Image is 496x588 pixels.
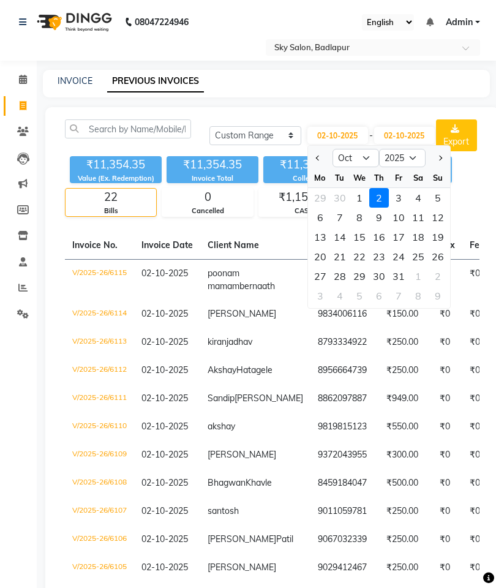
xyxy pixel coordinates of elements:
div: 25 [408,247,428,266]
a: PREVIOUS INVOICES [107,70,204,92]
div: Saturday, October 11, 2025 [408,208,428,227]
div: Tuesday, September 30, 2025 [330,188,350,208]
div: 1 [350,188,369,208]
td: 8862097887 [310,385,379,413]
span: Invoice No. [72,239,118,251]
td: ₹949.00 [379,385,432,413]
div: 22 [350,247,369,266]
div: Saturday, November 1, 2025 [408,266,428,286]
td: ₹0 [462,413,492,441]
div: 2 [428,266,448,286]
div: We [350,168,369,187]
td: ₹250.00 [379,328,432,356]
td: ₹0 [462,554,492,582]
td: ₹250.00 [379,356,432,385]
div: Wednesday, October 8, 2025 [350,208,369,227]
span: [PERSON_NAME] [208,449,276,460]
div: ₹1,150.00 [259,189,350,206]
span: Admin [446,16,473,29]
div: Sunday, October 19, 2025 [428,227,448,247]
span: Export [443,136,469,147]
span: Akshay [208,364,236,375]
div: Monday, October 6, 2025 [310,208,330,227]
span: 02-10-2025 [141,268,188,279]
span: [PERSON_NAME] [235,393,303,404]
div: Sunday, November 2, 2025 [428,266,448,286]
td: ₹0 [462,385,492,413]
div: Thursday, October 2, 2025 [369,188,389,208]
div: Monday, October 27, 2025 [310,266,330,286]
div: 15 [350,227,369,247]
div: Thursday, October 16, 2025 [369,227,389,247]
span: ambernaath [227,281,275,292]
td: ₹0 [432,526,462,554]
td: 8793334922 [310,328,379,356]
div: Saturday, October 4, 2025 [408,188,428,208]
div: Monday, October 20, 2025 [310,247,330,266]
div: 20 [310,247,330,266]
td: V/2025-26/6111 [65,385,134,413]
div: Wednesday, October 29, 2025 [350,266,369,286]
div: Sunday, October 5, 2025 [428,188,448,208]
span: poonam mam [208,268,239,292]
td: V/2025-26/6108 [65,469,134,497]
div: Su [428,168,448,187]
span: Hatagele [236,364,272,375]
span: Sandip [208,393,235,404]
div: 8 [350,208,369,227]
div: 9 [369,208,389,227]
div: Th [369,168,389,187]
div: Tuesday, October 28, 2025 [330,266,350,286]
td: ₹0 [432,469,462,497]
div: Thursday, November 6, 2025 [369,286,389,306]
td: ₹300.00 [379,441,432,469]
td: ₹0 [432,441,462,469]
td: ₹250.00 [379,554,432,582]
span: 02-10-2025 [141,449,188,460]
div: Tuesday, October 21, 2025 [330,247,350,266]
span: 02-10-2025 [141,477,188,488]
span: akshay [208,421,235,432]
div: Invoice Total [167,173,258,184]
td: ₹0 [432,385,462,413]
div: 18 [408,227,428,247]
td: ₹0 [432,497,462,526]
td: ₹250.00 [379,497,432,526]
span: Khavle [246,477,272,488]
div: Friday, October 31, 2025 [389,266,408,286]
div: 26 [428,247,448,266]
div: Saturday, October 25, 2025 [408,247,428,266]
div: 22 [66,189,156,206]
td: V/2025-26/6107 [65,497,134,526]
div: 3 [389,188,408,208]
span: - [369,129,373,142]
td: ₹0 [432,300,462,328]
td: 9834006116 [310,300,379,328]
select: Select year [379,149,426,167]
td: V/2025-26/6113 [65,328,134,356]
button: Next month [434,148,445,168]
td: V/2025-26/6106 [65,526,134,554]
div: Thursday, October 30, 2025 [369,266,389,286]
div: Fr [389,168,408,187]
td: 8459184047 [310,469,379,497]
div: 4 [408,188,428,208]
div: Sunday, November 9, 2025 [428,286,448,306]
span: 02-10-2025 [141,393,188,404]
a: INVOICE [58,75,92,86]
div: Monday, September 29, 2025 [310,188,330,208]
td: 8956664739 [310,356,379,385]
span: 02-10-2025 [141,421,188,432]
td: ₹0 [462,300,492,328]
td: ₹0 [432,356,462,385]
span: jadhav [227,336,252,347]
span: 02-10-2025 [141,308,188,319]
div: 2 [369,188,389,208]
div: 13 [310,227,330,247]
div: Monday, November 3, 2025 [310,286,330,306]
div: 9 [428,286,448,306]
button: Previous month [313,148,323,168]
div: 29 [350,266,369,286]
div: Mo [310,168,330,187]
span: 02-10-2025 [141,336,188,347]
